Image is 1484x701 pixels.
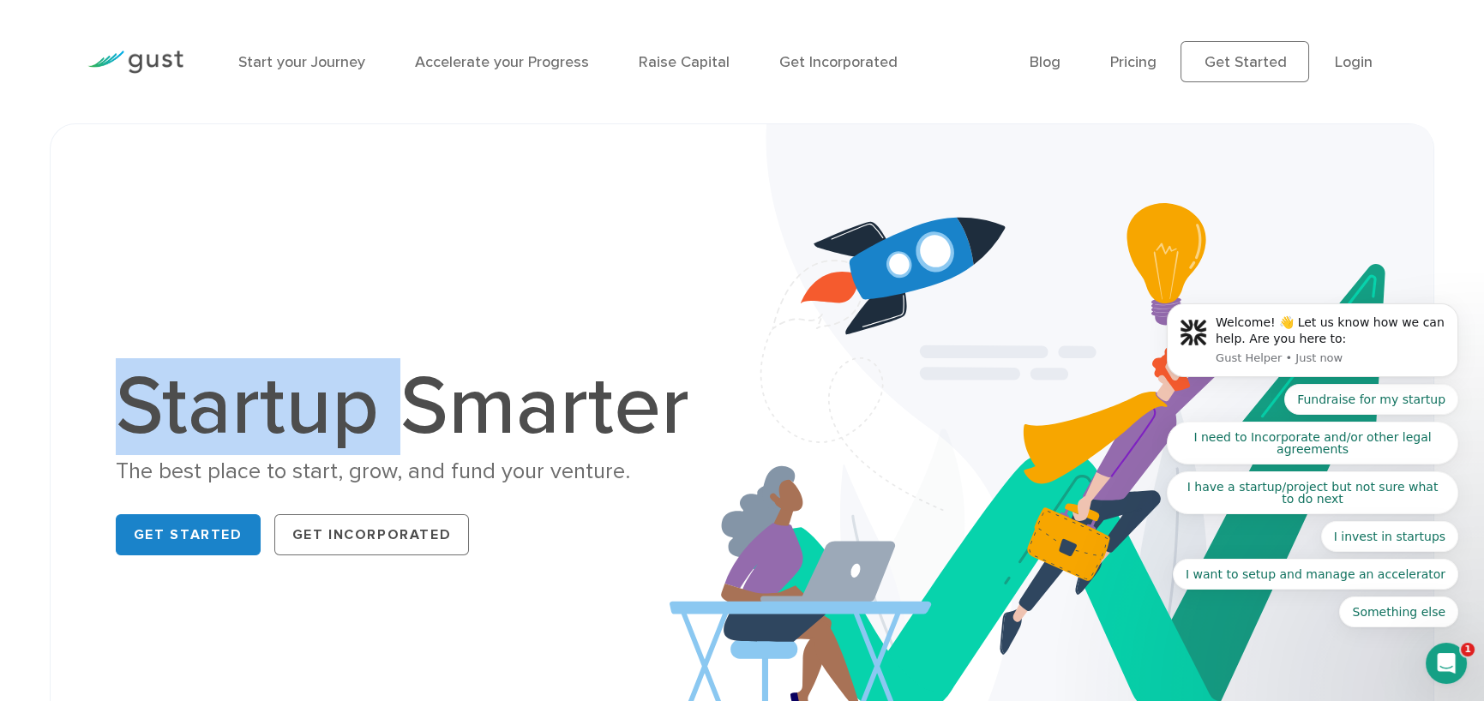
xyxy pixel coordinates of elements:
[116,514,261,555] a: Get Started
[779,53,898,71] a: Get Incorporated
[1029,53,1060,71] a: Blog
[1426,643,1467,684] iframe: Intercom live chat
[274,514,470,555] a: Get Incorporated
[639,53,730,71] a: Raise Capital
[238,53,365,71] a: Start your Journey
[1141,36,1484,655] iframe: Intercom notifications message
[87,51,183,74] img: Gust Logo
[116,366,707,448] h1: Startup Smarter
[1109,53,1156,71] a: Pricing
[415,53,589,71] a: Accelerate your Progress
[116,457,707,487] div: The best place to start, grow, and fund your venture.
[1461,643,1475,656] span: 1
